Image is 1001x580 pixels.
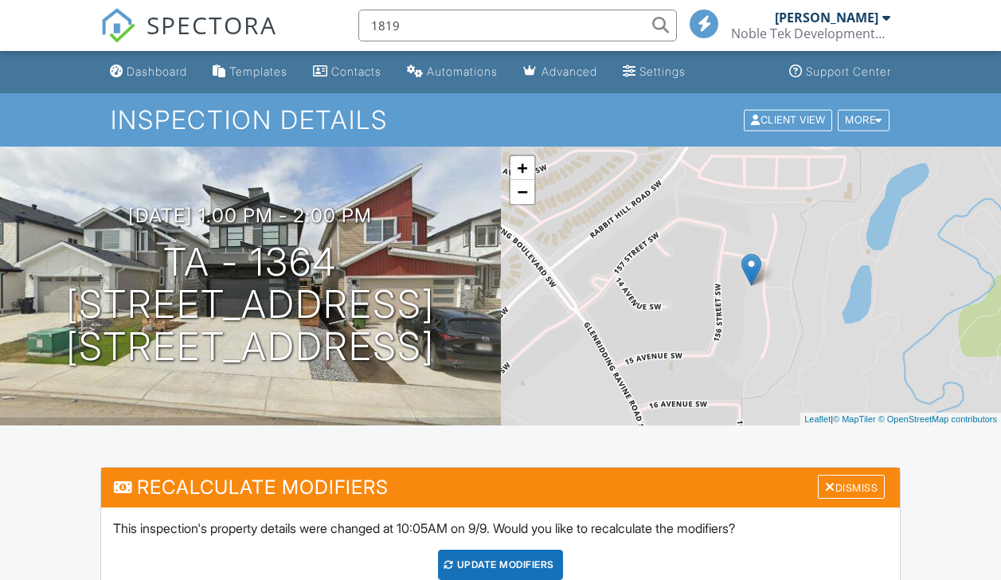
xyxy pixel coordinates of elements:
[100,22,277,55] a: SPECTORA
[616,57,692,87] a: Settings
[510,156,534,180] a: Zoom in
[128,205,372,226] h3: [DATE] 1:00 pm - 2:00 pm
[639,65,686,78] div: Settings
[111,106,891,134] h1: Inspection Details
[127,65,187,78] div: Dashboard
[100,8,135,43] img: The Best Home Inspection Software - Spectora
[731,25,890,41] div: Noble Tek Developments Ltd.
[358,10,677,41] input: Search everything...
[438,550,563,580] div: UPDATE Modifiers
[833,414,876,424] a: © MapTiler
[800,413,1001,426] div: |
[804,414,831,424] a: Leaflet
[206,57,294,87] a: Templates
[101,468,901,507] h3: Recalculate Modifiers
[806,65,891,78] div: Support Center
[331,65,381,78] div: Contacts
[427,65,498,78] div: Automations
[510,180,534,204] a: Zoom out
[25,241,475,367] h1: TA - 1364 [STREET_ADDRESS] [STREET_ADDRESS]
[401,57,504,87] a: Automations (Basic)
[818,475,885,500] div: Dismiss
[775,10,878,25] div: [PERSON_NAME]
[838,109,890,131] div: More
[307,57,388,87] a: Contacts
[783,57,897,87] a: Support Center
[104,57,194,87] a: Dashboard
[147,8,277,41] span: SPECTORA
[229,65,287,78] div: Templates
[742,113,836,125] a: Client View
[542,65,597,78] div: Advanced
[878,414,997,424] a: © OpenStreetMap contributors
[744,109,832,131] div: Client View
[517,57,604,87] a: Advanced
